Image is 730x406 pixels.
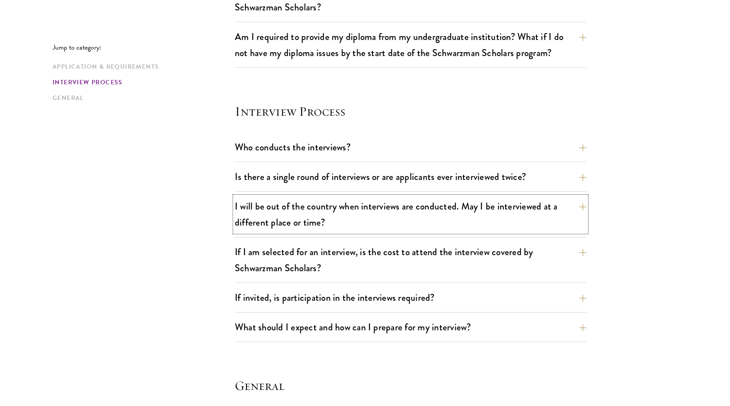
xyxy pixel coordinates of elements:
[235,137,586,157] button: Who conducts the interviews?
[235,27,586,63] button: Am I required to provide my diploma from my undergraduate institution? What if I do not have my d...
[235,377,586,394] h4: General
[235,103,586,120] h4: Interview Process
[235,242,586,278] button: If I am selected for an interview, is the cost to attend the interview covered by Schwarzman Scho...
[235,196,586,232] button: I will be out of the country when interviews are conducted. May I be interviewed at a different p...
[235,167,586,186] button: Is there a single round of interviews or are applicants ever interviewed twice?
[53,43,235,51] p: Jump to category:
[53,93,230,103] a: General
[235,288,586,307] button: If invited, is participation in the interviews required?
[53,78,230,87] a: Interview Process
[53,62,230,71] a: Application & Requirements
[235,317,586,337] button: What should I expect and how can I prepare for my interview?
